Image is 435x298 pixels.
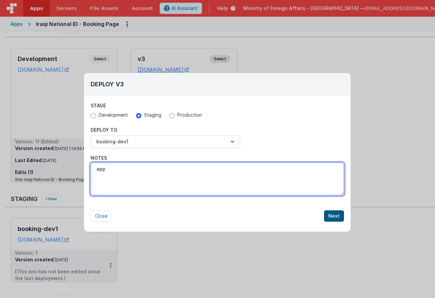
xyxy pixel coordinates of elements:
[91,135,240,148] button: booking-dev1
[91,80,344,89] h2: Deploy v3
[91,210,112,222] button: Close
[99,112,128,118] span: Development
[144,112,161,118] span: Staging
[91,113,96,118] input: Development
[91,103,106,108] span: Stage
[169,113,175,118] input: Production
[91,127,240,133] p: Deploy To
[91,155,107,161] span: Notes
[177,112,202,118] span: Production
[136,113,141,118] input: Staging
[91,163,344,195] textarea: Notes
[324,210,344,222] button: Next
